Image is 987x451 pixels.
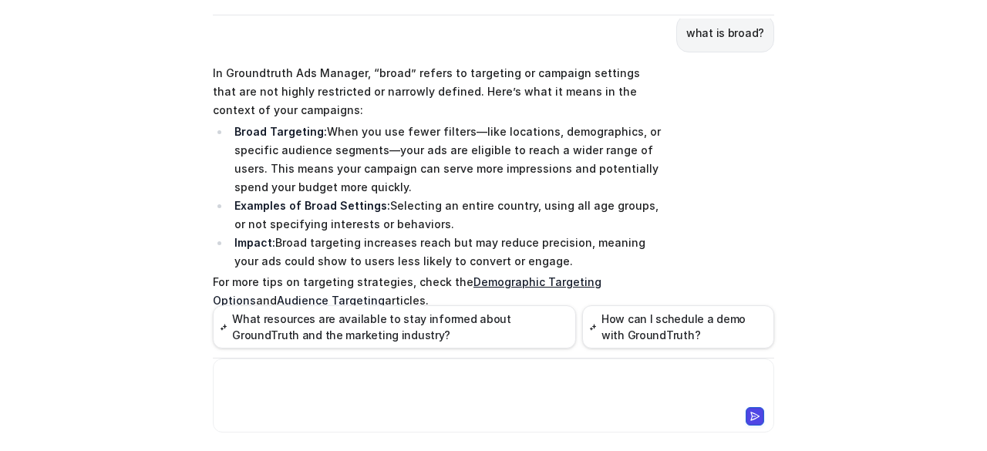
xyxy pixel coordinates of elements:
button: How can I schedule a demo with GroundTruth? [582,305,774,348]
strong: Broad Targeting: [234,125,327,138]
li: Selecting an entire country, using all age groups, or not specifying interests or behaviors. [230,197,664,234]
p: For more tips on targeting strategies, check the and articles. [213,273,664,310]
strong: Examples of Broad Settings: [234,199,390,212]
a: Audience Targeting [277,294,385,307]
button: What resources are available to stay informed about GroundTruth and the marketing industry? [213,305,576,348]
li: When you use fewer filters—like locations, demographics, or specific audience segments—your ads a... [230,123,664,197]
li: Broad targeting increases reach but may reduce precision, meaning your ads could show to users le... [230,234,664,271]
strong: Impact: [234,236,275,249]
p: what is broad? [686,24,764,42]
p: In Groundtruth Ads Manager, “broad” refers to targeting or campaign settings that are not highly ... [213,64,664,119]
